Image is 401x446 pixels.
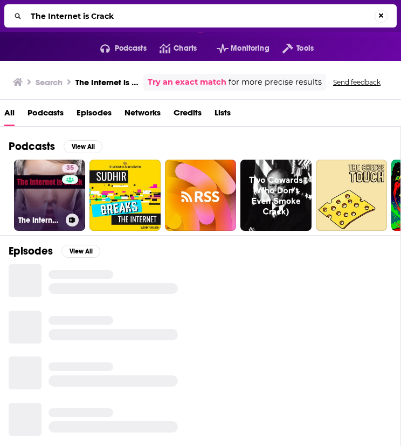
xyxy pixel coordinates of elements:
[269,40,314,57] button: open menu
[9,140,102,153] a: PodcastsView All
[148,76,226,88] a: Try an exact match
[77,104,112,126] a: Episodes
[204,40,269,57] button: open menu
[174,41,197,56] span: Charts
[229,76,322,88] span: for more precise results
[147,40,197,57] a: Charts
[66,163,74,174] span: 35
[330,78,384,87] button: Send feedback
[9,244,53,258] h2: Episodes
[231,41,269,56] span: Monitoring
[296,41,314,56] span: Tools
[125,104,161,126] a: Networks
[4,104,15,126] a: All
[9,140,55,153] h2: Podcasts
[61,245,100,258] button: View All
[27,104,64,126] a: Podcasts
[87,40,147,57] button: open menu
[64,140,102,153] button: View All
[26,8,375,25] input: Search...
[36,77,63,87] h3: Search
[62,164,78,173] a: 35
[9,244,100,258] a: EpisodesView All
[115,41,147,56] span: Podcasts
[14,160,85,231] a: 35The Internet is Crack
[174,104,202,126] a: Credits
[4,4,397,28] div: Search...
[75,77,139,87] h3: The Internet is Crack
[215,104,231,126] a: Lists
[18,216,61,225] h3: The Internet is Crack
